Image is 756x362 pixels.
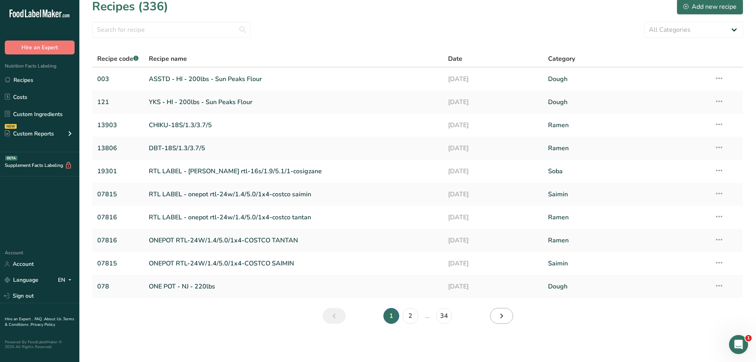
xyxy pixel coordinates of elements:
a: [DATE] [448,71,539,87]
a: 07815 [97,255,139,272]
button: Hire an Expert [5,41,75,54]
a: DBT-18S/1.3/3.7/5 [149,140,439,157]
a: ONEPOT RTL-24W/1.4/5.0/1x4-COSTCO SAIMIN [149,255,439,272]
span: 1 [745,335,752,341]
div: NEW [5,124,17,129]
a: CHIKU-18S/1.3/3.7/5 [149,117,439,134]
a: Soba [548,163,705,180]
span: Recipe code [97,54,139,63]
a: Saimin [548,186,705,203]
a: ASSTD - HI - 200lbs - Sun Peaks Flour [149,71,439,87]
a: [DATE] [448,163,539,180]
div: Powered By FoodLabelMaker © 2025 All Rights Reserved [5,340,75,349]
a: Language [5,273,38,287]
a: RTL LABEL - onepot rtl-24w/1.4/5.0/1x4-costco tantan [149,209,439,226]
a: 07816 [97,232,139,249]
a: Ramen [548,232,705,249]
a: Previous page [323,308,346,324]
div: EN [58,275,75,285]
a: [DATE] [448,186,539,203]
a: 003 [97,71,139,87]
a: [DATE] [448,140,539,157]
a: Terms & Conditions . [5,316,74,327]
a: 19301 [97,163,139,180]
a: Dough [548,94,705,110]
a: [DATE] [448,232,539,249]
a: [DATE] [448,278,539,295]
a: [DATE] [448,94,539,110]
a: Saimin [548,255,705,272]
a: [DATE] [448,255,539,272]
a: 121 [97,94,139,110]
a: 13903 [97,117,139,134]
span: Category [548,54,575,64]
a: ONE POT - NJ - 220lbs [149,278,439,295]
a: Hire an Expert . [5,316,33,322]
a: Ramen [548,140,705,157]
input: Search for recipe [92,22,251,38]
a: 07816 [97,209,139,226]
a: About Us . [44,316,63,322]
div: Custom Reports [5,130,54,138]
a: Next page [490,308,513,324]
a: Page 2. [402,308,418,324]
a: Privacy Policy [31,322,55,327]
a: RTL LABEL - [PERSON_NAME] rtl-16s/1.9/5.1/1-cosigzane [149,163,439,180]
a: 13806 [97,140,139,157]
span: Date [448,54,462,64]
a: YKS - HI - 200lbs - Sun Peaks Flour [149,94,439,110]
span: Recipe name [149,54,187,64]
a: Ramen [548,117,705,134]
a: Dough [548,71,705,87]
div: BETA [5,156,17,161]
a: Page 34. [436,308,452,324]
a: ONEPOT RTL-24W/1.4/5.0/1x4-COSTCO TANTAN [149,232,439,249]
iframe: Intercom live chat [729,335,748,354]
a: 07815 [97,186,139,203]
div: Add new recipe [683,2,737,12]
a: [DATE] [448,209,539,226]
a: Dough [548,278,705,295]
a: RTL LABEL - onepot rtl-24w/1.4/5.0/1x4-costco saimin [149,186,439,203]
a: [DATE] [448,117,539,134]
a: FAQ . [35,316,44,322]
a: Ramen [548,209,705,226]
a: 078 [97,278,139,295]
